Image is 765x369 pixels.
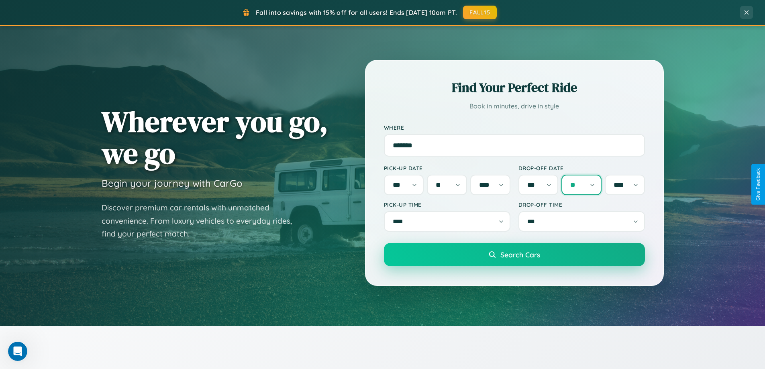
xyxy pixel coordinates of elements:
h3: Begin your journey with CarGo [102,177,243,189]
label: Where [384,124,645,131]
label: Drop-off Time [518,201,645,208]
button: Search Cars [384,243,645,266]
span: Search Cars [500,250,540,259]
span: Fall into savings with 15% off for all users! Ends [DATE] 10am PT. [256,8,457,16]
h2: Find Your Perfect Ride [384,79,645,96]
iframe: Intercom live chat [8,342,27,361]
div: Give Feedback [755,168,761,201]
label: Pick-up Date [384,165,510,171]
button: FALL15 [463,6,497,19]
h1: Wherever you go, we go [102,106,328,169]
p: Discover premium car rentals with unmatched convenience. From luxury vehicles to everyday rides, ... [102,201,302,241]
label: Pick-up Time [384,201,510,208]
label: Drop-off Date [518,165,645,171]
p: Book in minutes, drive in style [384,100,645,112]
